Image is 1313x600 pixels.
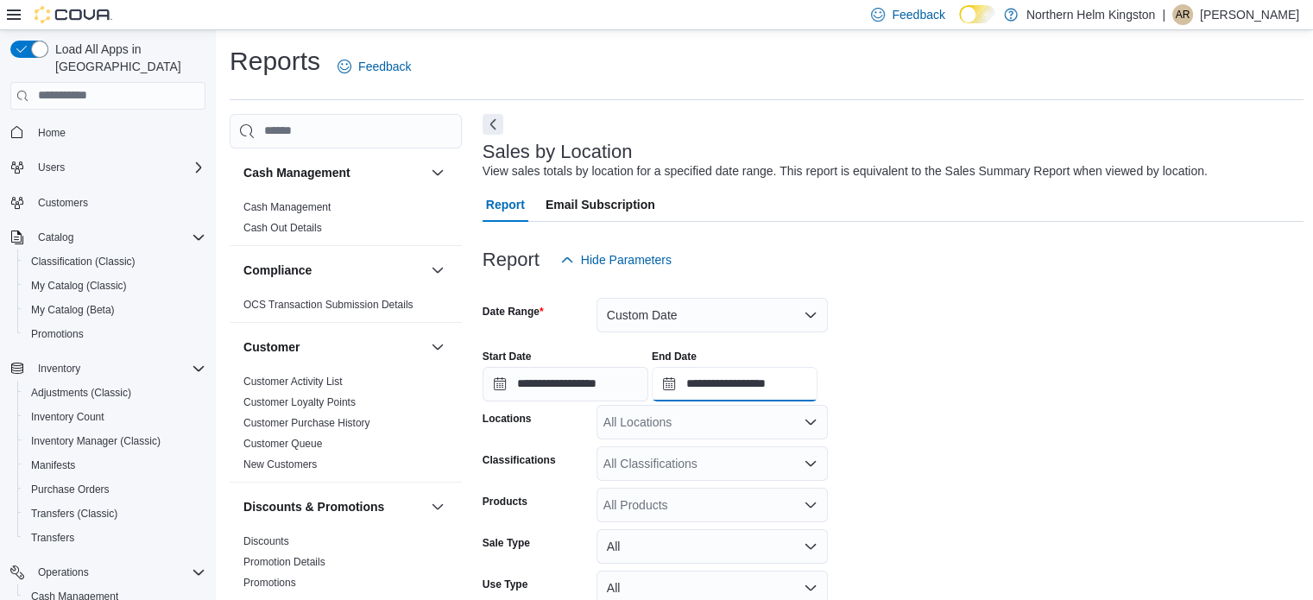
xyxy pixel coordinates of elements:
[31,227,80,248] button: Catalog
[243,338,424,356] button: Customer
[48,41,205,75] span: Load All Apps in [GEOGRAPHIC_DATA]
[597,529,828,564] button: All
[31,410,104,424] span: Inventory Count
[230,531,462,600] div: Discounts & Promotions
[3,120,212,145] button: Home
[31,327,84,341] span: Promotions
[1162,4,1165,25] p: |
[243,498,424,515] button: Discounts & Promotions
[3,560,212,584] button: Operations
[38,362,80,376] span: Inventory
[31,531,74,545] span: Transfers
[243,535,289,547] a: Discounts
[17,274,212,298] button: My Catalog (Classic)
[581,251,672,268] span: Hide Parameters
[243,395,356,409] span: Customer Loyalty Points
[24,503,124,524] a: Transfers (Classic)
[243,338,300,356] h3: Customer
[230,294,462,322] div: Compliance
[1200,4,1299,25] p: [PERSON_NAME]
[24,324,91,344] a: Promotions
[35,6,112,23] img: Cova
[230,371,462,482] div: Customer
[38,565,89,579] span: Operations
[31,255,136,268] span: Classification (Classic)
[652,350,697,363] label: End Date
[243,417,370,429] a: Customer Purchase History
[597,298,828,332] button: Custom Date
[17,249,212,274] button: Classification (Classic)
[483,412,532,426] label: Locations
[243,164,424,181] button: Cash Management
[3,155,212,180] button: Users
[243,498,384,515] h3: Discounts & Promotions
[243,221,322,235] span: Cash Out Details
[546,187,655,222] span: Email Subscription
[31,483,110,496] span: Purchase Orders
[427,162,448,183] button: Cash Management
[24,455,205,476] span: Manifests
[243,201,331,213] a: Cash Management
[24,324,205,344] span: Promotions
[31,157,72,178] button: Users
[17,477,212,502] button: Purchase Orders
[31,562,205,583] span: Operations
[24,275,205,296] span: My Catalog (Classic)
[31,227,205,248] span: Catalog
[17,298,212,322] button: My Catalog (Beta)
[3,190,212,215] button: Customers
[483,350,532,363] label: Start Date
[24,527,205,548] span: Transfers
[24,407,205,427] span: Inventory Count
[804,457,817,471] button: Open list of options
[483,495,527,508] label: Products
[3,357,212,381] button: Inventory
[358,58,411,75] span: Feedback
[1172,4,1193,25] div: Alexis Robillard
[230,44,320,79] h1: Reports
[483,578,527,591] label: Use Type
[24,455,82,476] a: Manifests
[959,5,995,23] input: Dark Mode
[243,555,325,569] span: Promotion Details
[31,122,205,143] span: Home
[243,534,289,548] span: Discounts
[24,479,205,500] span: Purchase Orders
[17,502,212,526] button: Transfers (Classic)
[31,303,115,317] span: My Catalog (Beta)
[804,415,817,429] button: Open list of options
[243,262,312,279] h3: Compliance
[427,496,448,517] button: Discounts & Promotions
[243,262,424,279] button: Compliance
[486,187,525,222] span: Report
[24,479,117,500] a: Purchase Orders
[483,536,530,550] label: Sale Type
[243,396,356,408] a: Customer Loyalty Points
[1026,4,1155,25] p: Northern Helm Kingston
[31,279,127,293] span: My Catalog (Classic)
[24,300,122,320] a: My Catalog (Beta)
[483,114,503,135] button: Next
[24,503,205,524] span: Transfers (Classic)
[483,453,556,467] label: Classifications
[38,231,73,244] span: Catalog
[31,386,131,400] span: Adjustments (Classic)
[243,437,322,451] span: Customer Queue
[24,251,205,272] span: Classification (Classic)
[243,222,322,234] a: Cash Out Details
[243,164,350,181] h3: Cash Management
[17,429,212,453] button: Inventory Manager (Classic)
[243,416,370,430] span: Customer Purchase History
[31,157,205,178] span: Users
[243,438,322,450] a: Customer Queue
[804,498,817,512] button: Open list of options
[38,161,65,174] span: Users
[243,200,331,214] span: Cash Management
[331,49,418,84] a: Feedback
[243,577,296,589] a: Promotions
[31,123,73,143] a: Home
[17,405,212,429] button: Inventory Count
[243,376,343,388] a: Customer Activity List
[243,458,317,471] span: New Customers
